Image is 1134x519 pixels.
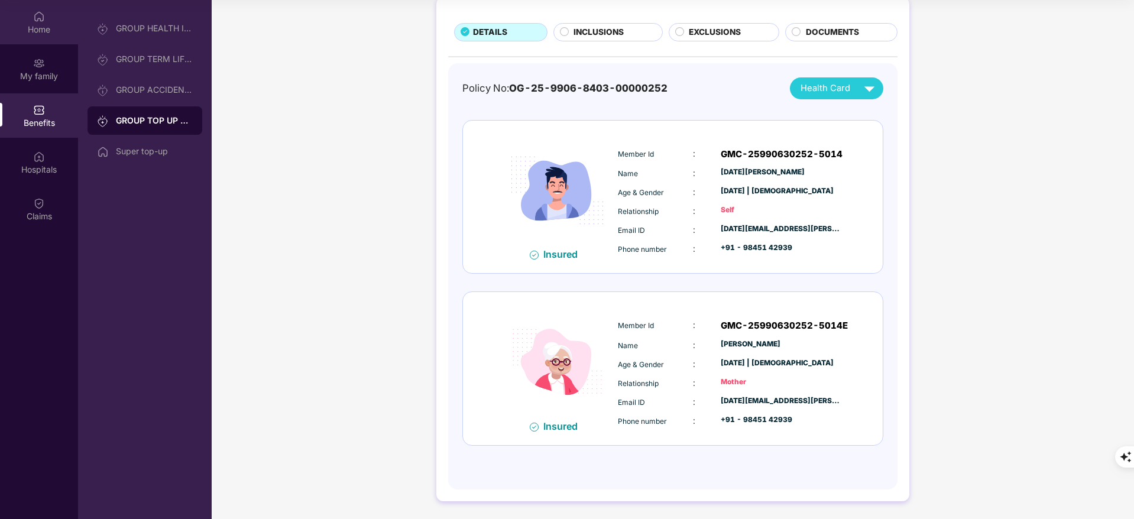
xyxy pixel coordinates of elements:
[473,26,507,39] span: DETAILS
[689,26,741,39] span: EXCLUSIONS
[618,207,659,216] span: Relationship
[500,133,615,248] img: icon
[97,85,109,96] img: svg+xml;base64,PHN2ZyB3aWR0aD0iMjAiIGhlaWdodD0iMjAiIHZpZXdCb3g9IjAgMCAyMCAyMCIgZmlsbD0ibm9uZSIgeG...
[693,244,695,254] span: :
[97,54,109,66] img: svg+xml;base64,PHN2ZyB3aWR0aD0iMjAiIGhlaWdodD0iMjAiIHZpZXdCb3g9IjAgMCAyMCAyMCIgZmlsbD0ibm9uZSIgeG...
[693,320,695,330] span: :
[33,10,45,22] img: svg+xml;base64,PHN2ZyBpZD0iSG9tZSIgeG1sbnM9Imh0dHA6Ly93d3cudzMub3JnLzIwMDAvc3ZnIiB3aWR0aD0iMjAiIG...
[693,397,695,407] span: :
[509,82,668,94] span: OG-25-9906-8403-00000252
[618,150,654,158] span: Member Id
[618,245,667,254] span: Phone number
[721,319,843,333] div: GMC-25990630252-5014E
[693,340,695,350] span: :
[618,188,664,197] span: Age & Gender
[618,360,664,369] span: Age & Gender
[543,420,585,432] div: Insured
[618,226,645,235] span: Email ID
[97,115,109,127] img: svg+xml;base64,PHN2ZyB3aWR0aD0iMjAiIGhlaWdodD0iMjAiIHZpZXdCb3g9IjAgMCAyMCAyMCIgZmlsbD0ibm9uZSIgeG...
[721,223,843,235] div: [DATE][EMAIL_ADDRESS][PERSON_NAME][DOMAIN_NAME]
[721,147,843,161] div: GMC-25990630252-5014
[693,206,695,216] span: :
[721,186,843,197] div: [DATE] | [DEMOGRAPHIC_DATA]
[693,187,695,197] span: :
[116,115,193,126] div: GROUP TOP UP POLICY
[574,26,624,39] span: INCLUSIONS
[859,78,880,99] img: svg+xml;base64,PHN2ZyB4bWxucz0iaHR0cDovL3d3dy53My5vcmcvMjAwMC9zdmciIHZpZXdCb3g9IjAgMCAyNCAyNCIgd2...
[530,251,539,259] img: svg+xml;base64,PHN2ZyB4bWxucz0iaHR0cDovL3d3dy53My5vcmcvMjAwMC9zdmciIHdpZHRoPSIxNiIgaGVpZ2h0PSIxNi...
[618,417,667,426] span: Phone number
[801,82,850,95] span: Health Card
[693,225,695,235] span: :
[693,168,695,178] span: :
[116,85,193,95] div: GROUP ACCIDENTAL INSURANCE
[790,77,883,99] button: Health Card
[693,359,695,369] span: :
[693,416,695,426] span: :
[33,57,45,69] img: svg+xml;base64,PHN2ZyB3aWR0aD0iMjAiIGhlaWdodD0iMjAiIHZpZXdCb3g9IjAgMCAyMCAyMCIgZmlsbD0ibm9uZSIgeG...
[116,147,193,156] div: Super top-up
[543,248,585,260] div: Insured
[116,24,193,33] div: GROUP HEALTH INSURANCE
[721,339,843,350] div: [PERSON_NAME]
[618,169,638,178] span: Name
[618,321,654,330] span: Member Id
[462,80,668,96] div: Policy No:
[693,378,695,388] span: :
[721,242,843,254] div: +91 - 98451 42939
[97,23,109,35] img: svg+xml;base64,PHN2ZyB3aWR0aD0iMjAiIGhlaWdodD0iMjAiIHZpZXdCb3g9IjAgMCAyMCAyMCIgZmlsbD0ibm9uZSIgeG...
[721,414,843,426] div: +91 - 98451 42939
[33,103,45,115] img: svg+xml;base64,PHN2ZyBpZD0iQmVuZWZpdHMiIHhtbG5zPSJodHRwOi8vd3d3LnczLm9yZy8yMDAwL3N2ZyIgd2lkdGg9Ij...
[33,197,45,209] img: svg+xml;base64,PHN2ZyBpZD0iQ2xhaW0iIHhtbG5zPSJodHRwOi8vd3d3LnczLm9yZy8yMDAwL3N2ZyIgd2lkdGg9IjIwIi...
[500,304,615,420] img: icon
[721,167,843,178] div: [DATE][PERSON_NAME]
[721,358,843,369] div: [DATE] | [DEMOGRAPHIC_DATA]
[693,148,695,158] span: :
[618,379,659,388] span: Relationship
[721,205,843,216] div: Self
[97,146,109,158] img: svg+xml;base64,PHN2ZyBpZD0iSG9tZSIgeG1sbnM9Imh0dHA6Ly93d3cudzMub3JnLzIwMDAvc3ZnIiB3aWR0aD0iMjAiIG...
[116,54,193,64] div: GROUP TERM LIFE INSURANCE
[618,398,645,407] span: Email ID
[618,341,638,350] span: Name
[721,395,843,407] div: [DATE][EMAIL_ADDRESS][PERSON_NAME][DOMAIN_NAME]
[33,150,45,162] img: svg+xml;base64,PHN2ZyBpZD0iSG9zcGl0YWxzIiB4bWxucz0iaHR0cDovL3d3dy53My5vcmcvMjAwMC9zdmciIHdpZHRoPS...
[530,423,539,432] img: svg+xml;base64,PHN2ZyB4bWxucz0iaHR0cDovL3d3dy53My5vcmcvMjAwMC9zdmciIHdpZHRoPSIxNiIgaGVpZ2h0PSIxNi...
[721,377,843,388] div: Mother
[806,26,859,39] span: DOCUMENTS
